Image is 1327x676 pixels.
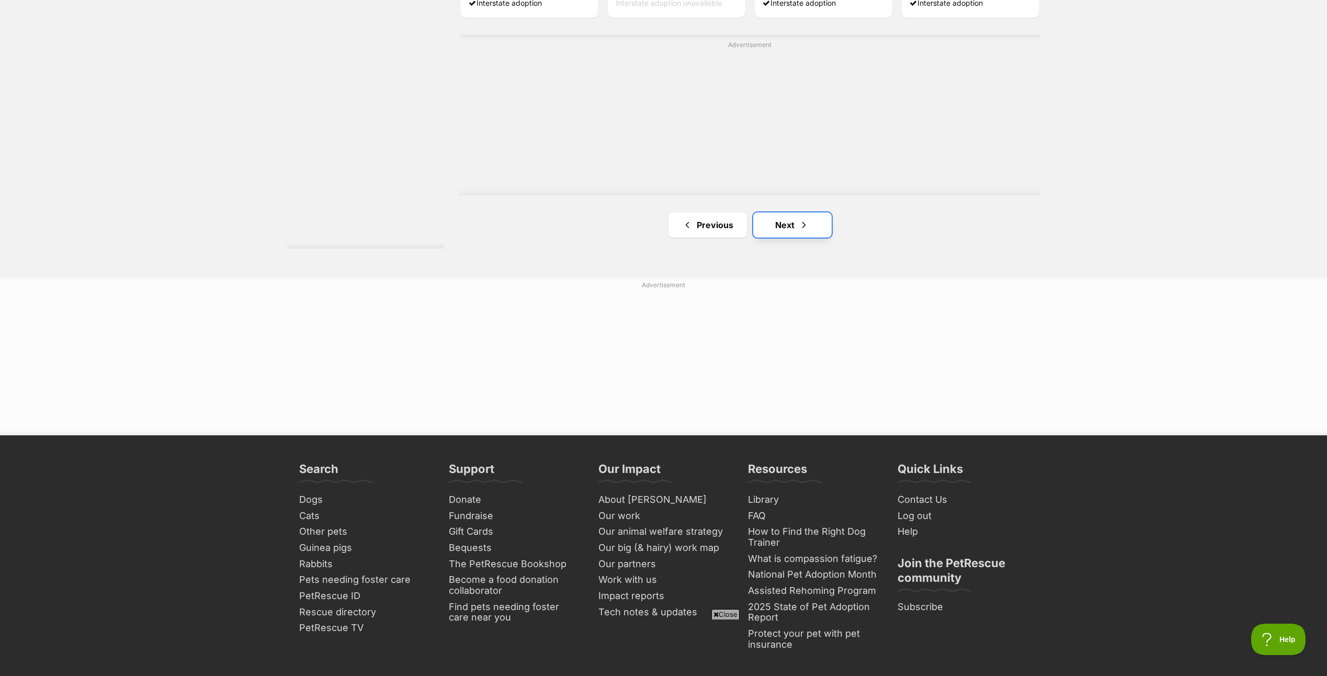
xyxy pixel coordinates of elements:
a: Pets needing foster care [295,572,434,588]
a: Cats [295,508,434,524]
a: Help [893,524,1033,540]
a: PetRescue ID [295,588,434,604]
h3: Search [299,461,338,482]
a: How to Find the Right Dog Trainer [744,524,883,550]
a: Dogs [295,492,434,508]
a: Gift Cards [445,524,584,540]
a: Guinea pigs [295,540,434,556]
a: Our partners [594,556,733,572]
h3: Quick Links [898,461,963,482]
a: Rescue directory [295,604,434,621]
a: Next page [753,212,832,238]
a: Find pets needing foster care near you [445,599,584,626]
a: Tech notes & updates [594,604,733,621]
a: Our work [594,508,733,524]
nav: Pagination [460,212,1040,238]
a: 2025 State of Pet Adoption Report [744,599,883,626]
a: Our animal welfare strategy [594,524,733,540]
div: Advertisement [460,35,1040,195]
a: Library [744,492,883,508]
a: Bequests [445,540,584,556]
span: Close [711,609,740,619]
a: The PetRescue Bookshop [445,556,584,572]
h3: Support [449,461,494,482]
a: Work with us [594,572,733,588]
a: Previous page [668,212,747,238]
a: Log out [893,508,1033,524]
iframe: Advertisement [496,54,1004,185]
iframe: Help Scout Beacon - Open [1251,624,1306,655]
a: What is compassion fatigue? [744,551,883,567]
a: Our big (& hairy) work map [594,540,733,556]
a: FAQ [744,508,883,524]
h3: Join the PetRescue community [898,556,1028,591]
a: Impact reports [594,588,733,604]
a: Subscribe [893,599,1033,615]
a: PetRescue TV [295,620,434,636]
h3: Our Impact [598,461,661,482]
a: Rabbits [295,556,434,572]
a: Become a food donation collaborator [445,572,584,599]
a: Other pets [295,524,434,540]
a: Assisted Rehoming Program [744,583,883,599]
a: National Pet Adoption Month [744,567,883,583]
a: Fundraise [445,508,584,524]
a: About [PERSON_NAME] [594,492,733,508]
a: Donate [445,492,584,508]
h3: Resources [748,461,807,482]
iframe: Advertisement [410,294,917,425]
a: Contact Us [893,492,1033,508]
iframe: Advertisement [473,624,854,671]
